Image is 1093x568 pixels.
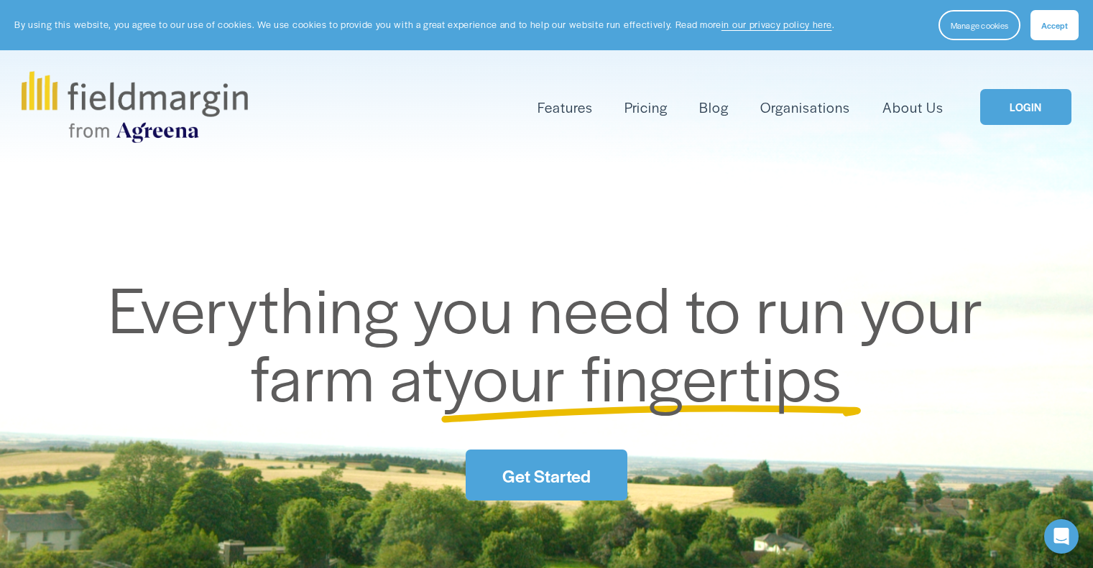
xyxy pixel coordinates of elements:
[1041,19,1068,31] span: Accept
[14,18,834,32] p: By using this website, you agree to our use of cookies. We use cookies to provide you with a grea...
[760,96,850,119] a: Organisations
[109,262,999,421] span: Everything you need to run your farm at
[538,97,593,118] span: Features
[721,18,832,31] a: in our privacy policy here
[980,89,1071,126] a: LOGIN
[22,71,247,143] img: fieldmargin.com
[882,96,944,119] a: About Us
[466,450,627,501] a: Get Started
[951,19,1008,31] span: Manage cookies
[538,96,593,119] a: folder dropdown
[938,10,1020,40] button: Manage cookies
[1030,10,1079,40] button: Accept
[699,96,729,119] a: Blog
[443,330,842,420] span: your fingertips
[1044,519,1079,554] div: Open Intercom Messenger
[624,96,668,119] a: Pricing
